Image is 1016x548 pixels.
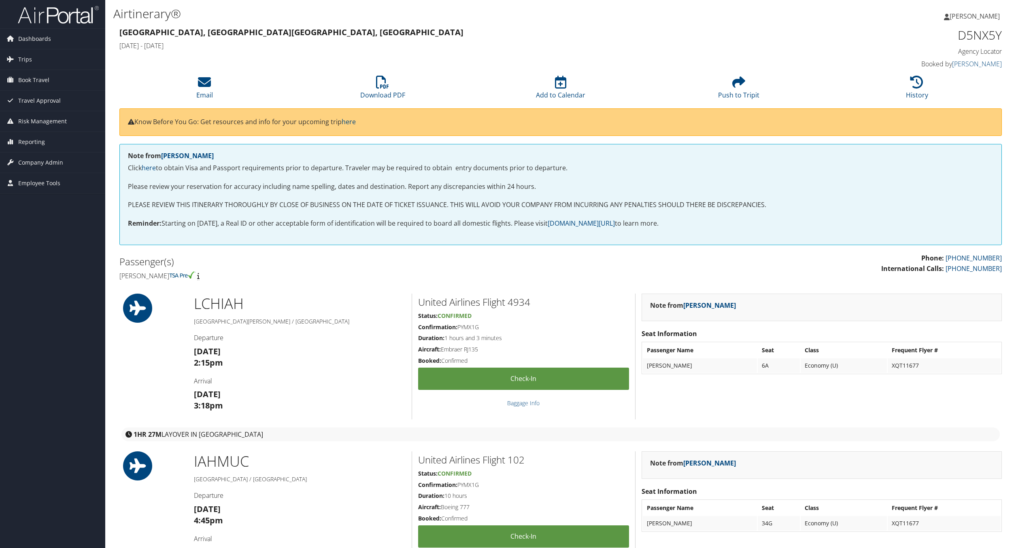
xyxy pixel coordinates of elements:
strong: 3:18pm [194,400,223,411]
td: Economy (U) [801,516,887,531]
a: Check-in [418,525,629,548]
a: Download PDF [360,80,405,99]
th: Seat [758,343,800,358]
div: layover in [GEOGRAPHIC_DATA] [121,427,1000,441]
p: Please review your reservation for accuracy including name spelling, dates and destination. Repor... [128,182,993,192]
a: [PHONE_NUMBER] [946,264,1002,273]
strong: Note from [650,301,736,310]
h5: Confirmed [418,514,629,523]
strong: Status: [418,312,438,319]
h4: Agency Locator [791,47,1002,56]
th: Class [801,501,887,515]
h2: Passenger(s) [119,255,555,269]
strong: 2:15pm [194,357,223,368]
strong: Seat Information [642,329,697,338]
strong: [DATE] [194,504,221,514]
img: airportal-logo.png [18,5,99,24]
td: [PERSON_NAME] [643,516,757,531]
th: Passenger Name [643,501,757,515]
p: PLEASE REVIEW THIS ITINERARY THOROUGHLY BY CLOSE OF BUSINESS ON THE DATE OF TICKET ISSUANCE. THIS... [128,200,993,210]
h4: [DATE] - [DATE] [119,41,778,50]
strong: Seat Information [642,487,697,496]
h5: 10 hours [418,492,629,500]
p: Starting on [DATE], a Real ID or other acceptable form of identification will be required to boar... [128,218,993,229]
strong: 1HR 27M [134,430,162,439]
strong: Aircraft: [418,345,441,353]
h2: United Airlines Flight 102 [418,453,629,467]
span: Reporting [18,132,45,152]
span: Risk Management [18,111,67,131]
span: Travel Approval [18,91,61,111]
span: Company Admin [18,152,63,173]
h5: [GEOGRAPHIC_DATA][PERSON_NAME] / [GEOGRAPHIC_DATA] [194,317,406,326]
a: here [342,117,356,126]
h1: D5NX5Y [791,27,1002,44]
h1: LCH IAH [194,294,406,314]
span: Trips [18,49,32,70]
td: XQT11677 [888,516,1001,531]
strong: Phone: [921,254,944,262]
h5: [GEOGRAPHIC_DATA] / [GEOGRAPHIC_DATA] [194,475,406,483]
a: [DOMAIN_NAME][URL] [548,219,615,228]
strong: Confirmation: [418,323,457,331]
h4: Arrival [194,534,406,543]
h4: Arrival [194,377,406,385]
h5: Boeing 777 [418,503,629,511]
strong: [GEOGRAPHIC_DATA], [GEOGRAPHIC_DATA] [GEOGRAPHIC_DATA], [GEOGRAPHIC_DATA] [119,27,463,38]
strong: Status: [418,470,438,477]
th: Class [801,343,887,358]
a: Add to Calendar [536,80,585,99]
td: 6A [758,358,800,373]
strong: International Calls: [881,264,944,273]
h2: United Airlines Flight 4934 [418,295,629,309]
th: Passenger Name [643,343,757,358]
a: [PERSON_NAME] [952,59,1002,68]
td: Economy (U) [801,358,887,373]
a: [PERSON_NAME] [944,4,1008,28]
a: Baggage Info [507,399,540,407]
a: History [906,80,928,99]
td: 34G [758,516,800,531]
a: [PERSON_NAME] [683,301,736,310]
a: [PHONE_NUMBER] [946,254,1002,262]
strong: Note from [128,151,214,160]
p: Know Before You Go: Get resources and info for your upcoming trip [128,117,993,127]
span: [PERSON_NAME] [950,12,1000,21]
a: here [142,163,156,172]
strong: Duration: [418,492,444,499]
strong: Note from [650,459,736,468]
a: Push to Tripit [718,80,759,99]
a: [PERSON_NAME] [683,459,736,468]
strong: Duration: [418,334,444,342]
p: Click to obtain Visa and Passport requirements prior to departure. Traveler may be required to ob... [128,163,993,173]
strong: Booked: [418,514,441,522]
strong: Booked: [418,357,441,364]
strong: [DATE] [194,346,221,357]
span: Confirmed [438,312,472,319]
td: [PERSON_NAME] [643,358,757,373]
a: Check-in [418,368,629,390]
td: XQT11677 [888,358,1001,373]
span: Book Travel [18,70,49,90]
th: Frequent Flyer # [888,343,1001,358]
span: Employee Tools [18,173,60,193]
img: tsa-precheck.png [169,271,196,279]
strong: Reminder: [128,219,162,228]
h5: 1 hours and 3 minutes [418,334,629,342]
th: Frequent Flyer # [888,501,1001,515]
h4: [PERSON_NAME] [119,271,555,280]
h5: PYMX1G [418,323,629,331]
h4: Departure [194,491,406,500]
strong: 4:45pm [194,515,223,526]
h5: PYMX1G [418,481,629,489]
h5: Confirmed [418,357,629,365]
h5: Embraer RJ135 [418,345,629,353]
strong: [DATE] [194,389,221,400]
h4: Departure [194,333,406,342]
strong: Aircraft: [418,503,441,511]
th: Seat [758,501,800,515]
h1: IAH MUC [194,451,406,472]
a: [PERSON_NAME] [161,151,214,160]
h4: Booked by [791,59,1002,68]
h1: Airtinerary® [113,5,710,22]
